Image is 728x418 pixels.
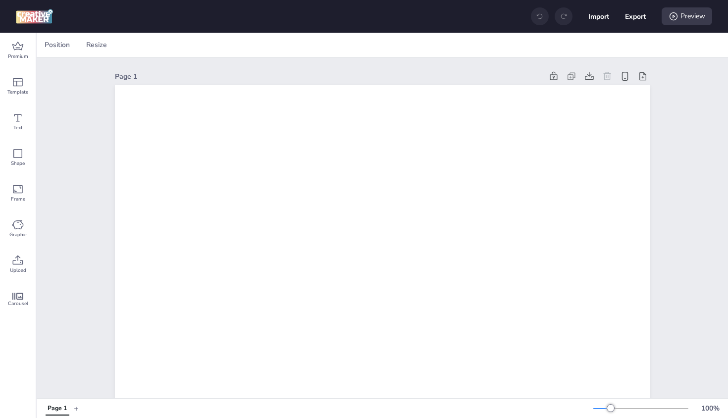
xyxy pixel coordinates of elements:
[625,6,646,27] button: Export
[11,159,25,167] span: Shape
[41,400,74,417] div: Tabs
[8,300,28,308] span: Carousel
[48,404,67,413] div: Page 1
[74,400,79,417] button: +
[588,6,609,27] button: Import
[16,9,53,24] img: logo Creative Maker
[11,195,25,203] span: Frame
[7,88,28,96] span: Template
[8,52,28,60] span: Premium
[115,71,543,82] div: Page 1
[84,40,109,50] span: Resize
[13,124,23,132] span: Text
[10,266,26,274] span: Upload
[698,403,722,414] div: 100 %
[662,7,712,25] div: Preview
[43,40,72,50] span: Position
[9,231,27,239] span: Graphic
